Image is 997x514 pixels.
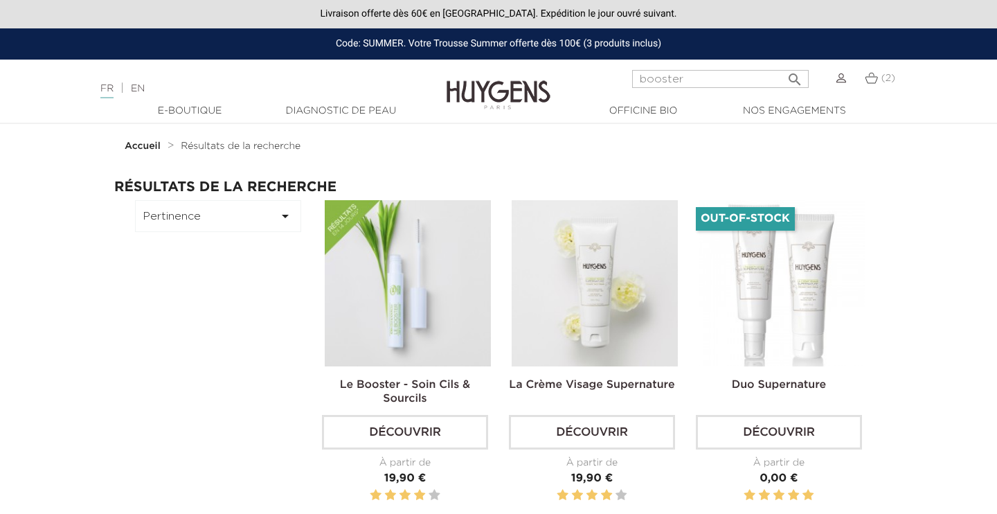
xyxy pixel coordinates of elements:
span: (2) [881,73,895,83]
a: Découvrir [322,415,488,450]
label: 2 [572,487,583,504]
label: 3 [773,487,784,504]
li: Out-of-Stock [696,207,795,231]
label: 4 [788,487,799,504]
label: 5 [802,487,814,504]
a: Officine Bio [574,104,712,118]
label: 1 [744,487,755,504]
i:  [277,208,294,224]
label: 3 [586,487,598,504]
i:  [787,67,803,84]
img: La Crème Visage Supernature [512,200,678,366]
label: 3 [399,487,411,504]
span: Résultats de la recherche [181,141,300,151]
a: EN [131,84,145,94]
a: La Crème Visage Supernature [509,380,674,391]
span: 19,90 € [384,473,426,484]
label: 1 [370,487,381,504]
a: Duo Supernature [732,380,827,391]
a: FR [100,84,114,98]
span: 0,00 € [760,473,798,484]
a: Nos engagements [725,104,863,118]
label: 2 [385,487,396,504]
a: Découvrir [509,415,675,450]
input: Rechercher [632,70,809,88]
button: Pertinence [135,200,301,232]
a: Diagnostic de peau [271,104,410,118]
h2: Résultats de la recherche [114,179,883,195]
a: (2) [865,73,895,84]
span: 19,90 € [571,473,613,484]
label: 4 [414,487,425,504]
strong: Accueil [125,141,161,151]
label: 5 [429,487,440,504]
img: Duo Supernature [699,200,865,366]
label: 2 [759,487,770,504]
div: À partir de [509,456,675,470]
img: Huygens [447,58,550,112]
div: À partir de [322,456,488,470]
label: 1 [557,487,568,504]
div: À partir de [696,456,862,470]
img: Le Booster - Soin Cils & Sourcils [325,200,491,366]
a: Résultats de la recherche [181,141,300,152]
a: Le Booster - Soin Cils & Sourcils [340,380,470,405]
a: Découvrir [696,415,862,450]
button:  [782,66,807,85]
label: 4 [601,487,612,504]
div: | [93,80,405,97]
a: E-Boutique [120,104,259,118]
a: Accueil [125,141,163,152]
label: 5 [616,487,627,504]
